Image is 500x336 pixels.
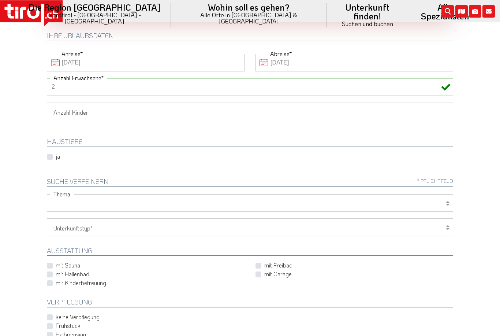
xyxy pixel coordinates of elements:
[47,247,453,256] h2: Ausstattung
[56,261,80,269] label: mit Sauna
[56,279,106,287] label: mit Kinderbetreuung
[56,152,60,160] label: ja
[47,299,453,307] h2: Verpflegung
[455,5,468,18] i: Karte öffnen
[47,178,453,187] h2: Suche verfeinern
[56,270,89,278] label: mit Hallenbad
[56,322,81,330] label: Frühstück
[27,12,162,24] small: Nordtirol - [GEOGRAPHIC_DATA] - [GEOGRAPHIC_DATA]
[469,5,481,18] i: Fotogalerie
[47,138,453,147] h2: HAUSTIERE
[264,270,292,278] label: mit Garage
[264,261,292,269] label: mit Freibad
[47,32,453,41] h2: Ihre Urlaubsdaten
[417,178,453,184] span: * Pflichtfeld
[180,12,318,24] small: Alle Orte in [GEOGRAPHIC_DATA] & [GEOGRAPHIC_DATA]
[56,313,100,321] label: keine Verpflegung
[482,5,495,18] i: Kontakt
[336,21,399,27] small: Suchen und buchen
